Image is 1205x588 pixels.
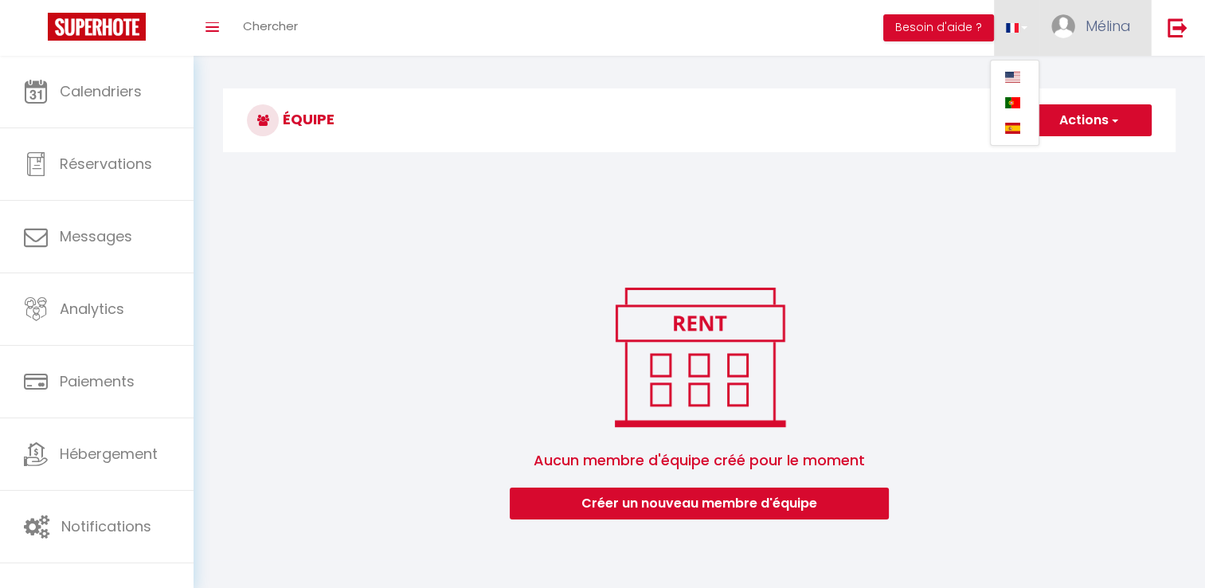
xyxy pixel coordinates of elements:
span: Notifications [61,516,151,536]
span: Analytics [60,299,124,319]
img: logout [1168,18,1187,37]
button: Besoin d'aide ? [883,14,994,41]
img: ... [1051,14,1075,38]
span: Hébergement [60,444,158,464]
span: Mélina [1086,16,1131,36]
img: rent.png [598,280,801,433]
span: Messages [60,226,132,246]
button: Actions [1026,104,1152,136]
span: Chercher [243,18,298,34]
span: Aucun membre d'équipe créé pour le moment [223,433,1176,488]
span: Calendriers [60,81,142,101]
span: Réservations [60,154,152,174]
span: Paiements [60,371,135,391]
img: Super Booking [48,13,146,41]
button: Créer un nouveau membre d'équipe [510,488,889,519]
h3: Équipe [223,88,1176,152]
